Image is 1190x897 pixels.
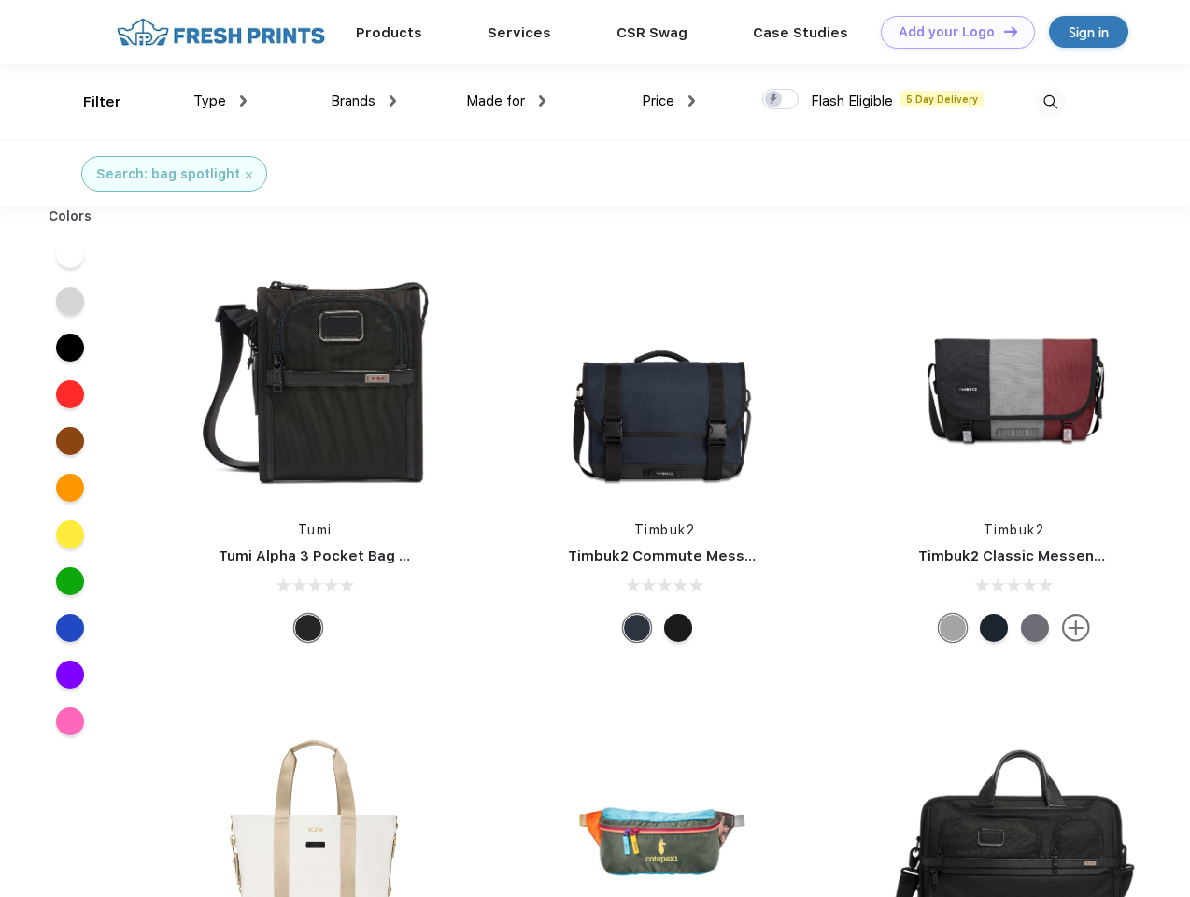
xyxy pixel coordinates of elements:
span: 5 Day Delivery [900,91,984,107]
div: Sign in [1069,21,1109,43]
div: Eco Rind Pop [939,614,967,642]
a: Timbuk2 [634,522,696,537]
span: Type [193,93,226,109]
img: desktop_search.svg [1035,87,1066,118]
a: Timbuk2 Classic Messenger Bag [918,548,1150,564]
span: Flash Eligible [811,93,893,109]
img: fo%20logo%202.webp [111,16,331,49]
a: Tumi [298,522,333,537]
span: Price [642,93,674,109]
img: dropdown.png [688,95,695,107]
div: Search: bag spotlight [96,164,240,184]
img: more.svg [1062,614,1090,642]
a: Tumi Alpha 3 Pocket Bag Small [219,548,437,564]
div: Eco Monsoon [980,614,1008,642]
a: Products [356,24,422,41]
span: Made for [466,93,525,109]
span: Brands [331,93,375,109]
img: func=resize&h=266 [191,253,439,502]
div: Eco Black [664,614,692,642]
div: Eco Nautical [623,614,651,642]
a: Timbuk2 [984,522,1045,537]
div: Colors [35,206,106,226]
div: Add your Logo [899,24,995,40]
div: Black [294,614,322,642]
img: DT [1004,26,1017,36]
img: dropdown.png [539,95,545,107]
img: dropdown.png [240,95,247,107]
img: func=resize&h=266 [540,253,788,502]
div: Eco Army Pop [1021,614,1049,642]
a: Sign in [1049,16,1128,48]
img: dropdown.png [390,95,396,107]
div: Filter [83,92,121,113]
a: Timbuk2 Commute Messenger Bag [568,548,818,564]
img: filter_cancel.svg [246,172,252,178]
img: func=resize&h=266 [890,253,1139,502]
